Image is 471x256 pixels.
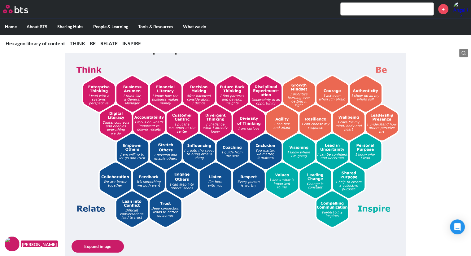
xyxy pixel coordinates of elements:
[100,40,118,46] a: RELATE
[453,2,468,16] a: Profile
[3,5,40,13] a: Go home
[6,40,65,46] a: Hexagon library of content
[70,40,85,46] a: THINK
[133,19,178,35] label: Tools & Resources
[21,241,58,248] figcaption: [PERSON_NAME]
[22,19,52,35] label: About BTS
[178,19,211,35] label: What we do
[52,19,88,35] label: Sharing Hubs
[453,2,468,16] img: Angeliki Andreou
[450,219,465,234] div: Open Intercom Messenger
[5,236,20,251] img: F
[438,4,448,14] a: +
[88,19,133,35] label: People & Learning
[3,5,28,13] img: BTS Logo
[90,40,96,46] a: BE
[122,40,141,46] a: INSPIRE
[72,240,124,253] a: Expand image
